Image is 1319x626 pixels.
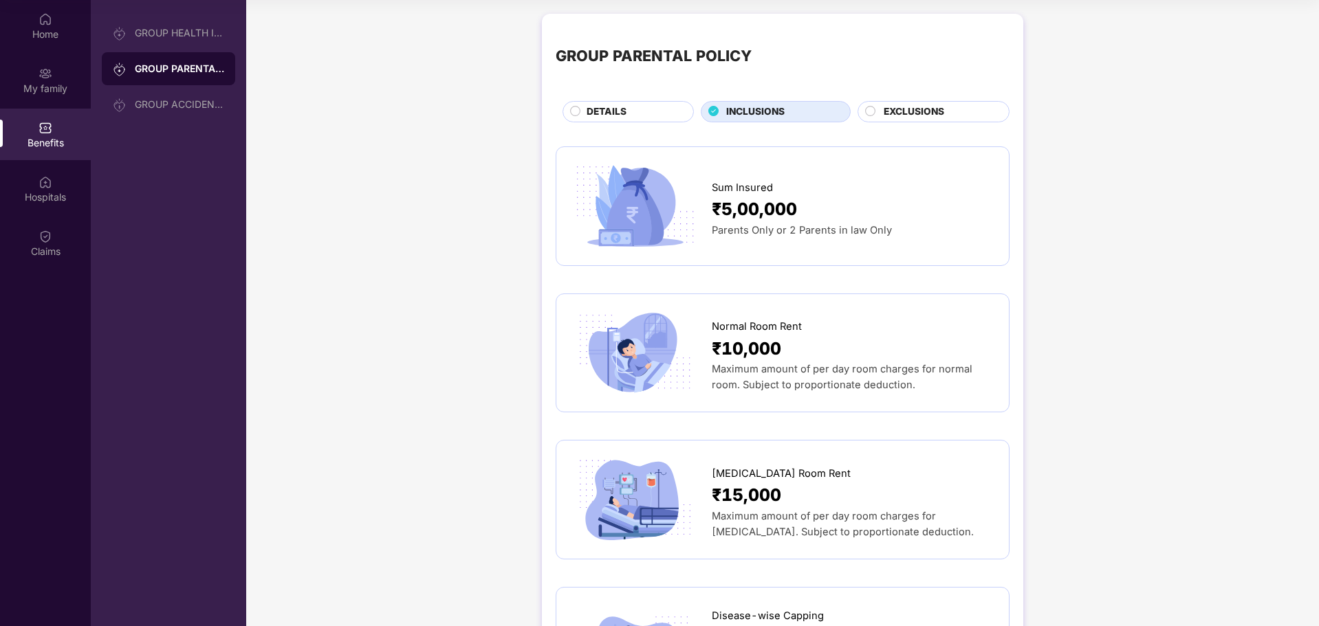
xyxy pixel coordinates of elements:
[39,67,52,80] img: svg+xml;base64,PHN2ZyB3aWR0aD0iMjAiIGhlaWdodD0iMjAiIHZpZXdCb3g9IjAgMCAyMCAyMCIgZmlsbD0ibm9uZSIgeG...
[587,104,626,120] span: DETAILS
[39,121,52,135] img: svg+xml;base64,PHN2ZyBpZD0iQmVuZWZpdHMiIHhtbG5zPSJodHRwOi8vd3d3LnczLm9yZy8yMDAwL3N2ZyIgd2lkdGg9Ij...
[712,608,824,624] span: Disease-wise Capping
[113,63,127,76] img: svg+xml;base64,PHN2ZyB3aWR0aD0iMjAiIGhlaWdodD0iMjAiIHZpZXdCb3g9IjAgMCAyMCAyMCIgZmlsbD0ibm9uZSIgeG...
[39,230,52,243] img: svg+xml;base64,PHN2ZyBpZD0iQ2xhaW0iIHhtbG5zPSJodHRwOi8vd3d3LnczLm9yZy8yMDAwL3N2ZyIgd2lkdGg9IjIwIi...
[113,27,127,41] img: svg+xml;base64,PHN2ZyB3aWR0aD0iMjAiIGhlaWdodD0iMjAiIHZpZXdCb3g9IjAgMCAyMCAyMCIgZmlsbD0ibm9uZSIgeG...
[712,466,851,482] span: [MEDICAL_DATA] Room Rent
[39,175,52,189] img: svg+xml;base64,PHN2ZyBpZD0iSG9zcGl0YWxzIiB4bWxucz0iaHR0cDovL3d3dy53My5vcmcvMjAwMC9zdmciIHdpZHRoPS...
[712,335,781,362] span: ₹10,000
[726,104,785,120] span: INCLUSIONS
[712,510,974,538] span: Maximum amount of per day room charges for [MEDICAL_DATA]. Subject to proportionate deduction.
[39,12,52,26] img: svg+xml;base64,PHN2ZyBpZD0iSG9tZSIgeG1sbnM9Imh0dHA6Ly93d3cudzMub3JnLzIwMDAvc3ZnIiB3aWR0aD0iMjAiIG...
[556,44,752,67] div: GROUP PARENTAL POLICY
[113,98,127,112] img: svg+xml;base64,PHN2ZyB3aWR0aD0iMjAiIGhlaWdodD0iMjAiIHZpZXdCb3g9IjAgMCAyMCAyMCIgZmlsbD0ibm9uZSIgeG...
[712,319,802,335] span: Normal Room Rent
[712,482,781,508] span: ₹15,000
[570,454,700,545] img: icon
[570,161,700,251] img: icon
[570,308,700,399] img: icon
[884,104,944,120] span: EXCLUSIONS
[712,180,773,196] span: Sum Insured
[135,27,224,38] div: GROUP HEALTH INSURANCE
[712,224,892,236] span: Parents Only or 2 Parents in law Only
[712,196,797,223] span: ₹5,00,000
[135,99,224,110] div: GROUP ACCIDENTAL INSURANCE
[135,62,224,76] div: GROUP PARENTAL POLICY
[712,363,972,391] span: Maximum amount of per day room charges for normal room. Subject to proportionate deduction.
